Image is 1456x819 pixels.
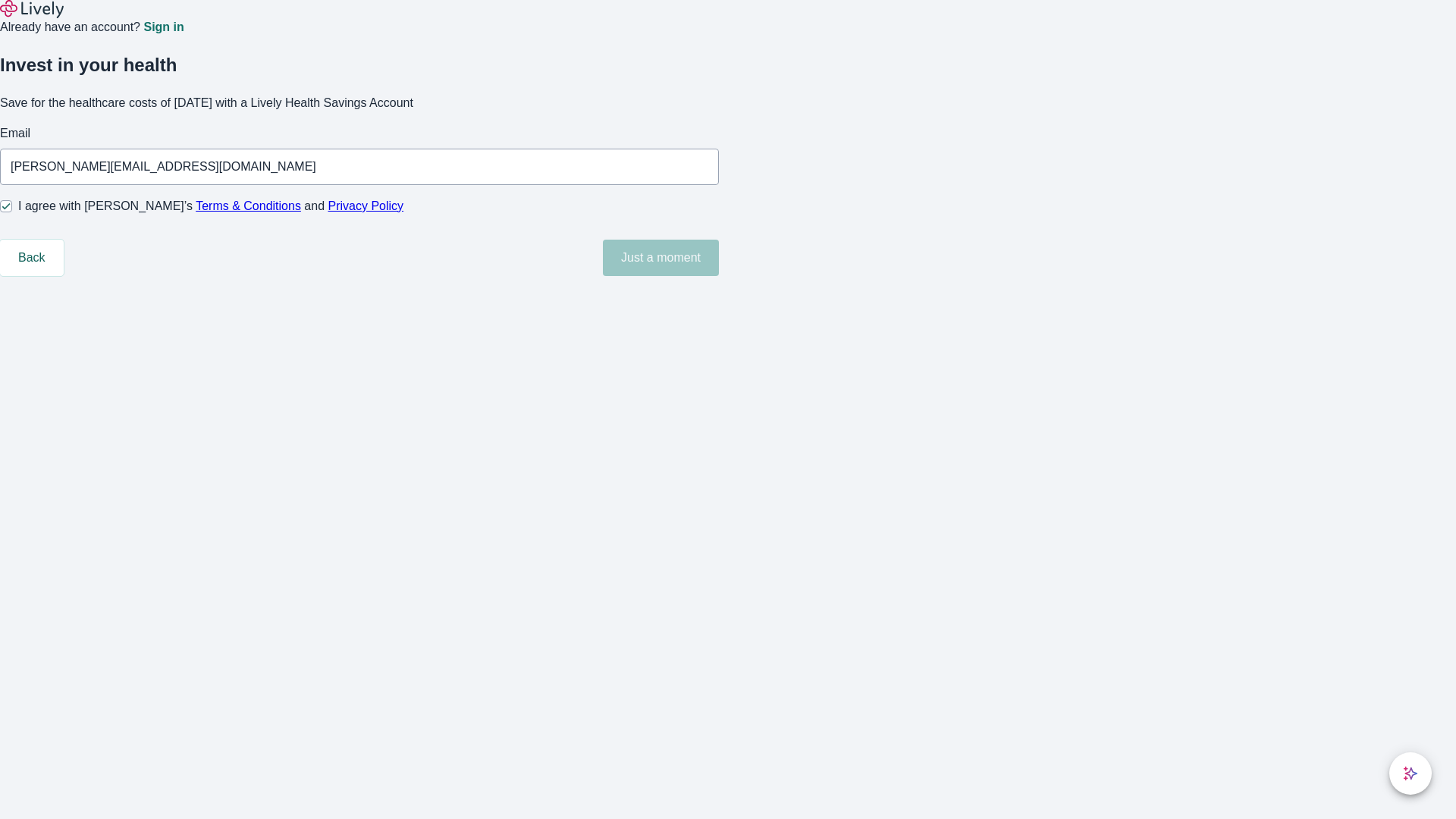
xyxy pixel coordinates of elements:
[1403,766,1418,781] svg: Lively AI Assistant
[143,21,184,33] a: Sign in
[328,199,404,212] a: Privacy Policy
[18,197,403,215] span: I agree with [PERSON_NAME]’s and
[196,199,301,212] a: Terms & Conditions
[1389,752,1432,795] button: chat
